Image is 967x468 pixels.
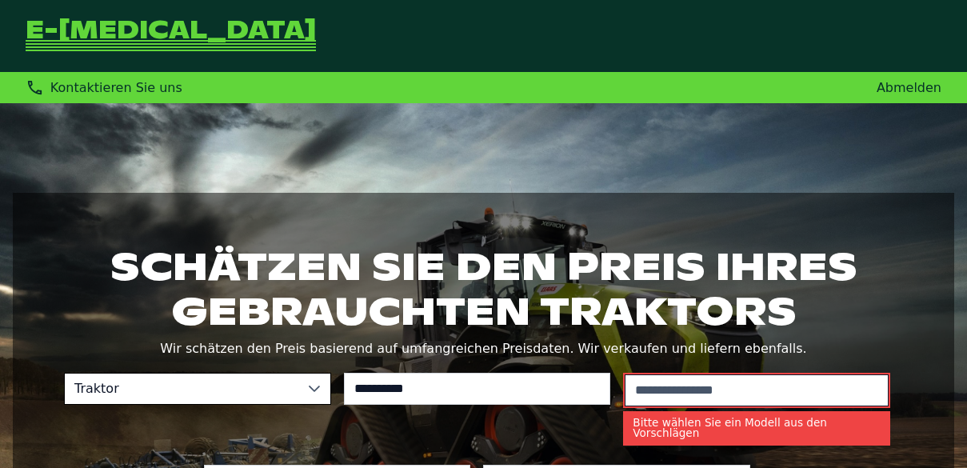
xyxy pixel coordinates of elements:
small: Bitte wählen Sie ein Modell aus den Vorschlägen [623,411,890,446]
a: Abmelden [877,80,941,95]
h1: Schätzen Sie den Preis Ihres gebrauchten Traktors [64,244,903,334]
span: Kontaktieren Sie uns [50,80,182,95]
p: Wir schätzen den Preis basierend auf umfangreichen Preisdaten. Wir verkaufen und liefern ebenfalls. [64,338,903,360]
span: Traktor [65,374,298,404]
a: Zurück zur Startseite [26,19,316,53]
div: Kontaktieren Sie uns [26,78,182,97]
